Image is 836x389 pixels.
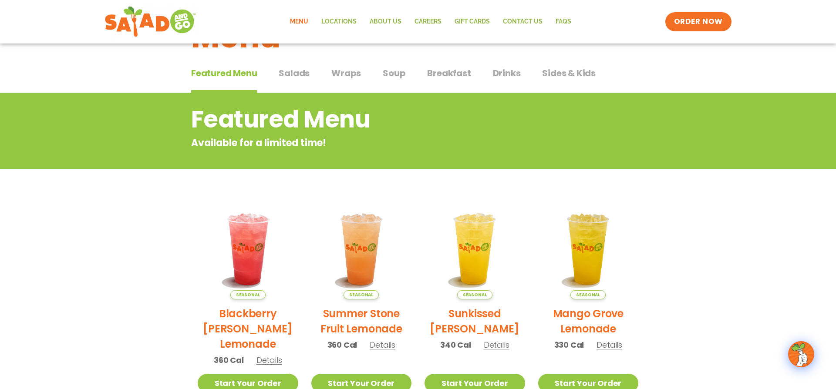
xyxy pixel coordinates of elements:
[370,339,395,350] span: Details
[191,102,575,137] h2: Featured Menu
[457,290,492,299] span: Seasonal
[383,67,405,80] span: Soup
[331,67,361,80] span: Wraps
[674,17,723,27] span: ORDER NOW
[542,67,596,80] span: Sides & Kids
[484,339,509,350] span: Details
[327,339,357,351] span: 360 Cal
[230,290,266,299] span: Seasonal
[191,64,645,93] div: Tabbed content
[554,339,584,351] span: 330 Cal
[214,354,244,366] span: 360 Cal
[538,199,639,299] img: Product photo for Mango Grove Lemonade
[448,12,496,32] a: GIFT CARDS
[256,355,282,366] span: Details
[344,290,379,299] span: Seasonal
[311,306,412,336] h2: Summer Stone Fruit Lemonade
[191,136,575,150] p: Available for a limited time!
[363,12,408,32] a: About Us
[538,306,639,336] h2: Mango Grove Lemonade
[283,12,578,32] nav: Menu
[408,12,448,32] a: Careers
[496,12,549,32] a: Contact Us
[549,12,578,32] a: FAQs
[789,342,813,366] img: wpChatIcon
[283,12,315,32] a: Menu
[597,339,622,350] span: Details
[425,306,525,336] h2: Sunkissed [PERSON_NAME]
[440,339,471,351] span: 340 Cal
[311,199,412,299] img: Product photo for Summer Stone Fruit Lemonade
[425,199,525,299] img: Product photo for Sunkissed Yuzu Lemonade
[665,12,731,31] a: ORDER NOW
[427,67,471,80] span: Breakfast
[191,67,257,80] span: Featured Menu
[104,4,196,39] img: new-SAG-logo-768×292
[198,199,298,299] img: Product photo for Blackberry Bramble Lemonade
[279,67,310,80] span: Salads
[198,306,298,352] h2: Blackberry [PERSON_NAME] Lemonade
[493,67,521,80] span: Drinks
[570,290,606,299] span: Seasonal
[315,12,363,32] a: Locations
